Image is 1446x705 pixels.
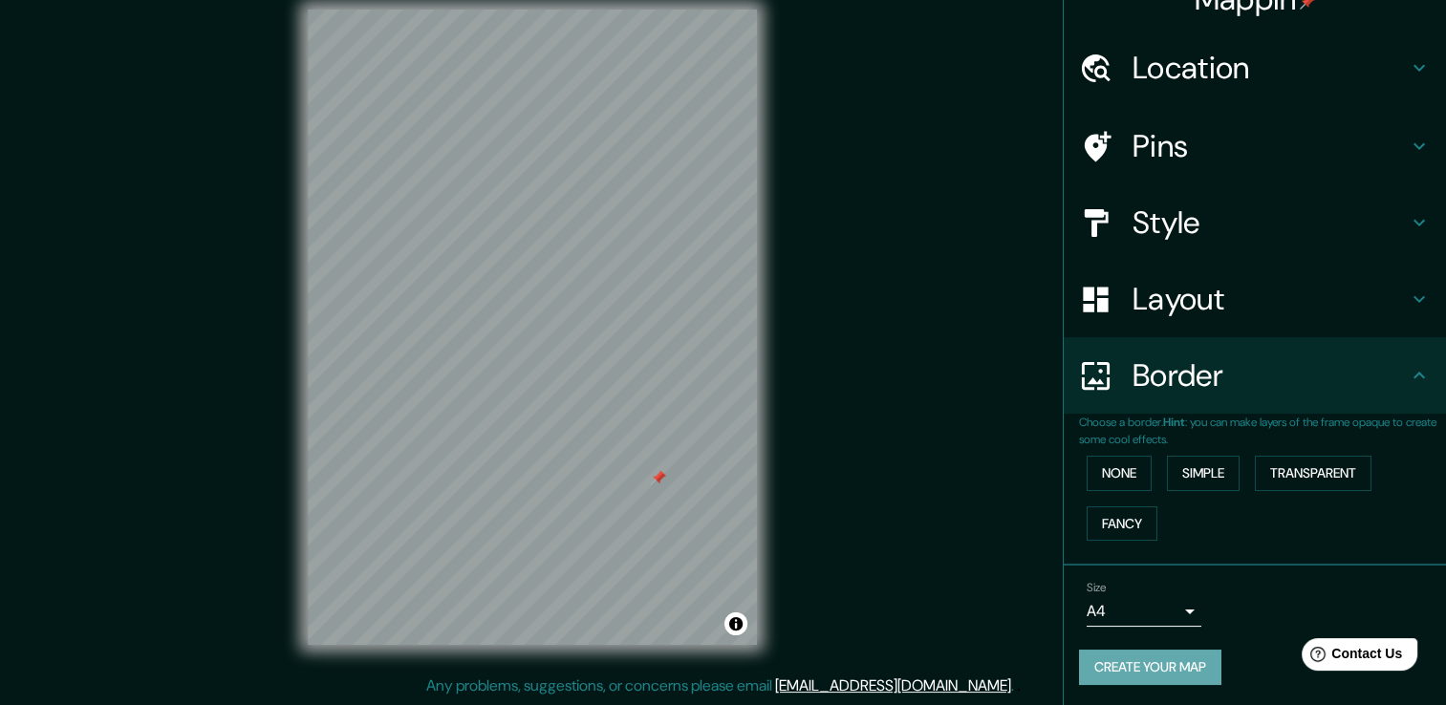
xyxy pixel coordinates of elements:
a: [EMAIL_ADDRESS][DOMAIN_NAME] [775,675,1011,695]
button: Create your map [1079,650,1221,685]
p: Any problems, suggestions, or concerns please email . [426,674,1014,697]
div: Layout [1064,261,1446,337]
div: Style [1064,184,1446,261]
iframe: Help widget launcher [1276,630,1425,684]
div: . [1014,674,1017,697]
h4: Location [1133,49,1408,87]
div: Location [1064,30,1446,106]
div: . [1017,674,1021,697]
p: Choose a border. : you can make layers of the frame opaque to create some cool effects. [1079,414,1446,448]
h4: Layout [1133,280,1408,318]
h4: Pins [1133,127,1408,165]
button: Toggle attribution [724,612,747,635]
div: A4 [1087,596,1201,627]
h4: Style [1133,203,1408,242]
div: Pins [1064,108,1446,184]
b: Hint [1163,415,1185,430]
button: None [1087,456,1152,491]
button: Fancy [1087,506,1157,542]
button: Transparent [1255,456,1371,491]
canvas: Map [308,10,757,645]
h4: Border [1133,356,1408,395]
label: Size [1087,580,1107,596]
div: Border [1064,337,1446,414]
button: Simple [1167,456,1240,491]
